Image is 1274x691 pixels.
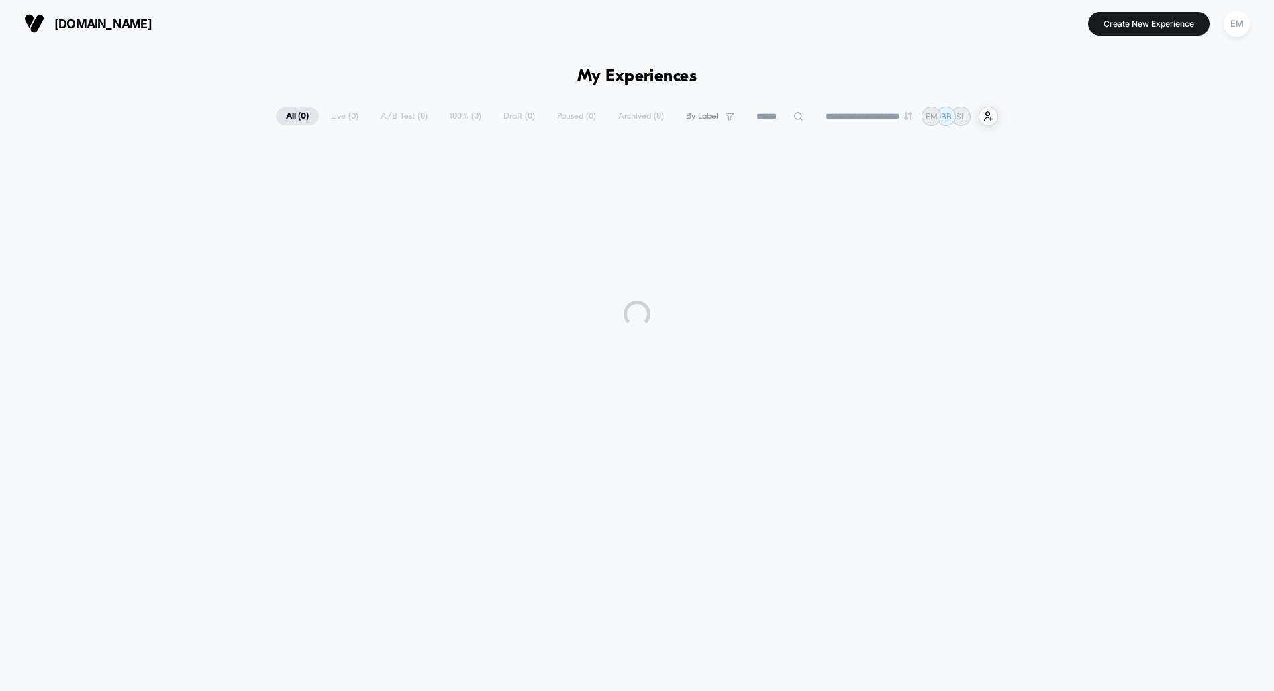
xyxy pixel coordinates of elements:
img: end [904,112,912,120]
div: EM [1224,11,1250,37]
img: Visually logo [24,13,44,34]
span: By Label [686,111,718,121]
p: SL [956,111,966,121]
button: EM [1220,10,1254,38]
button: Create New Experience [1088,12,1210,36]
p: BB [941,111,952,121]
p: EM [926,111,938,121]
span: [DOMAIN_NAME] [54,17,152,31]
button: [DOMAIN_NAME] [20,13,156,34]
span: All ( 0 ) [276,107,319,125]
h1: My Experiences [577,67,697,87]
